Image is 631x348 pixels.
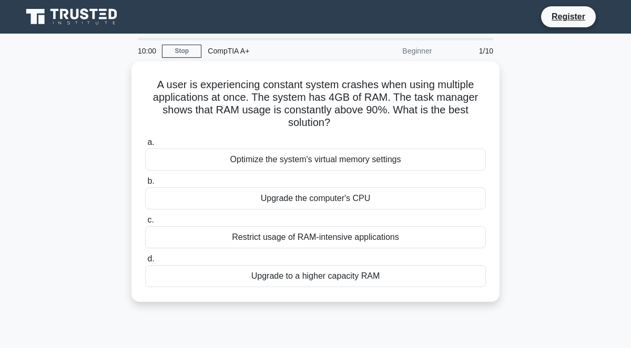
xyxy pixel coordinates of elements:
[147,138,154,146] span: a.
[131,40,162,61] div: 10:00
[145,265,486,287] div: Upgrade to a higher capacity RAM
[346,40,438,61] div: Beginner
[147,176,154,185] span: b.
[201,40,346,61] div: CompTIA A+
[145,149,486,171] div: Optimize the system's virtual memory settings
[145,187,486,209] div: Upgrade the computer's CPU
[438,40,500,61] div: 1/10
[145,226,486,248] div: Restrict usage of RAM-intensive applications
[162,45,201,58] a: Stop
[545,10,592,23] a: Register
[144,78,487,130] h5: A user is experiencing constant system crashes when using multiple applications at once. The syst...
[147,215,154,224] span: c.
[147,254,154,263] span: d.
